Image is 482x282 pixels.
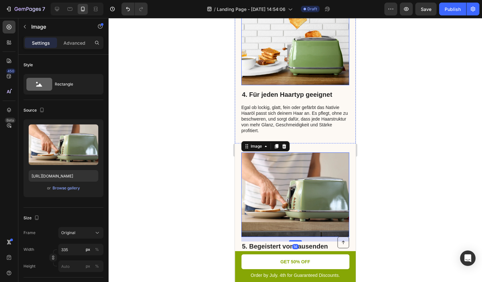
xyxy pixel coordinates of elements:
p: 7 [42,5,45,13]
input: px% [58,260,103,272]
button: % [84,262,92,270]
label: Height [24,263,35,269]
p: Advanced [63,40,85,46]
p: Image [31,23,86,31]
span: or [47,184,51,192]
input: https://example.com/image.jpg [29,170,98,182]
button: Publish [439,3,466,15]
button: px [93,246,101,253]
div: Undo/Redo [121,3,148,15]
img: preview-image [29,124,98,165]
p: Settings [32,40,50,46]
button: Original [58,227,103,239]
span: Landing Page - [DATE] 14:54:06 [217,6,285,13]
span: Original [61,230,75,236]
button: Save [415,3,437,15]
div: % [95,247,99,252]
h2: 5. Begeistert von tausenden Kundinnen [6,223,114,241]
span: Save [421,6,431,12]
div: px [86,263,90,269]
div: Image [14,125,28,131]
button: Browse gallery [52,185,80,191]
label: Width [24,247,34,252]
div: Publish [445,6,461,13]
div: 450 [6,68,15,74]
input: px% [58,244,103,255]
span: / [214,6,216,13]
div: Beta [5,118,15,123]
div: Browse gallery [53,185,80,191]
div: Source [24,106,46,115]
button: px [93,262,101,270]
div: 14 [57,226,64,231]
div: Rectangle [55,77,94,92]
div: Open Intercom Messenger [460,250,476,266]
div: px [86,247,90,252]
button: % [84,246,92,253]
img: gempages_432750572815254551-5cd8faaa-21da-4943-932b-8778b0736614.webp [6,134,114,219]
div: % [95,263,99,269]
div: Style [24,62,33,68]
div: Size [24,214,41,223]
iframe: Design area [235,18,356,282]
span: Draft [307,6,317,12]
label: Frame [24,230,35,236]
button: 7 [3,3,48,15]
